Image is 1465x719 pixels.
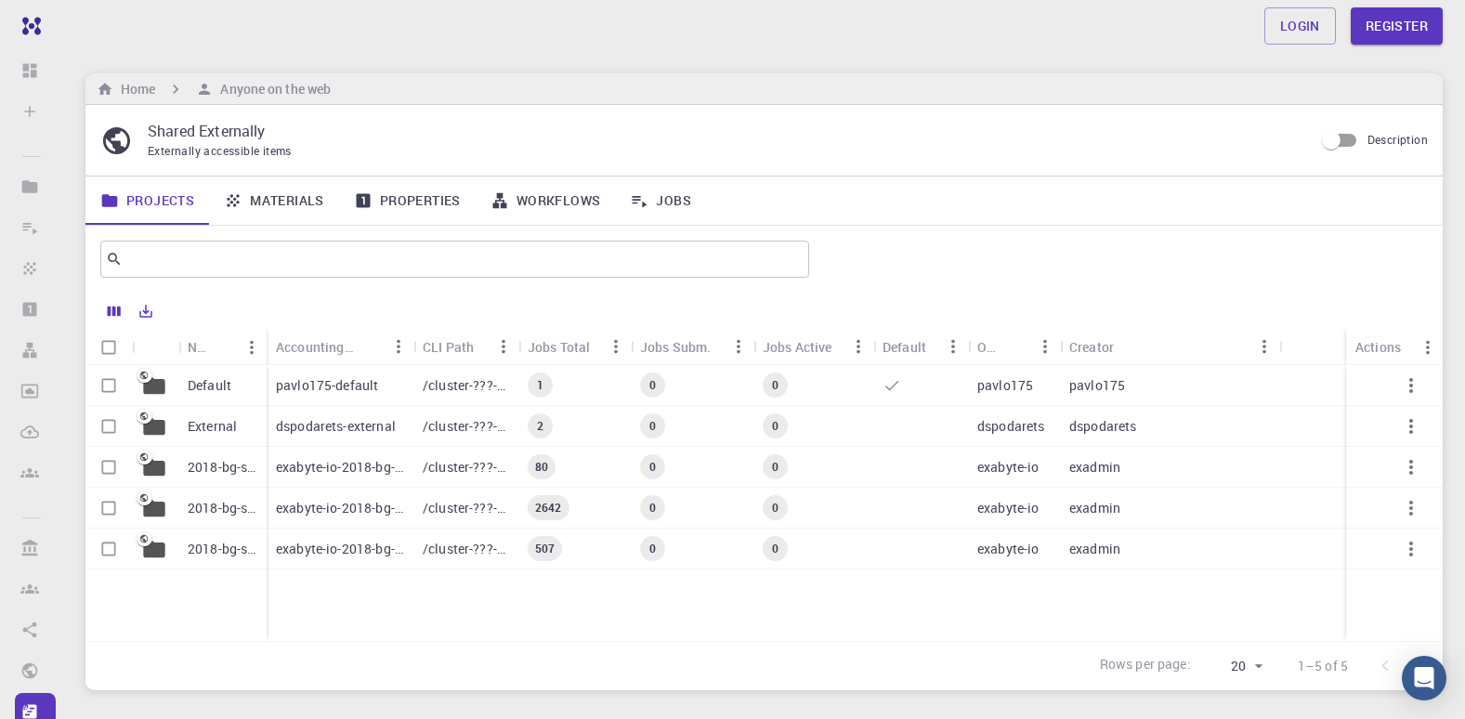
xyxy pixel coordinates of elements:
[423,540,509,558] p: /cluster-???-share/groups/exabyte-io/exabyte-io-2018-bg-study-phase-i
[977,540,1040,558] p: exabyte-io
[213,79,331,99] h6: Anyone on the web
[1030,332,1060,361] button: Menu
[188,458,257,477] p: 2018-bg-study-phase-i-ph
[276,499,404,517] p: exabyte-io-2018-bg-study-phase-iii
[631,329,753,365] div: Jobs Subm.
[640,329,712,365] div: Jobs Subm.
[530,377,551,393] span: 1
[1100,655,1191,676] p: Rows per page:
[489,332,518,361] button: Menu
[237,333,267,362] button: Menu
[354,332,384,361] button: Sort
[476,176,616,225] a: Workflows
[977,329,1001,365] div: Owner
[188,376,231,395] p: Default
[276,417,396,436] p: dspodarets-external
[977,458,1040,477] p: exabyte-io
[276,329,354,365] div: Accounting slug
[1298,657,1348,675] p: 1–5 of 5
[413,329,518,365] div: CLI Path
[938,332,968,361] button: Menu
[148,120,1299,142] p: Shared Externally
[1413,333,1443,362] button: Menu
[977,376,1033,395] p: pavlo175
[601,332,631,361] button: Menu
[528,541,562,556] span: 507
[1367,132,1428,147] span: Description
[1351,7,1443,45] a: Register
[528,500,569,516] span: 2642
[518,329,631,365] div: Jobs Total
[15,17,41,35] img: logo
[423,499,509,517] p: /cluster-???-share/groups/exabyte-io/exabyte-io-2018-bg-study-phase-iii
[528,459,556,475] span: 80
[1001,332,1030,361] button: Sort
[1355,329,1401,365] div: Actions
[130,296,162,326] button: Export
[188,417,237,436] p: External
[423,417,509,436] p: /cluster-???-home/dspodarets/dspodarets-external
[423,376,509,395] p: /cluster-???-home/pavlo175/pavlo175-default
[339,176,476,225] a: Properties
[1069,376,1125,395] p: pavlo175
[1264,7,1336,45] a: Login
[1069,329,1114,365] div: Creator
[113,79,155,99] h6: Home
[977,417,1045,436] p: dspodarets
[642,541,663,556] span: 0
[968,329,1060,365] div: Owner
[1249,332,1279,361] button: Menu
[642,418,663,434] span: 0
[188,499,257,517] p: 2018-bg-study-phase-III
[642,500,663,516] span: 0
[276,458,404,477] p: exabyte-io-2018-bg-study-phase-i-ph
[977,499,1040,517] p: exabyte-io
[93,79,334,99] nav: breadcrumb
[132,329,178,365] div: Icon
[423,329,474,365] div: CLI Path
[724,332,753,361] button: Menu
[528,329,591,365] div: Jobs Total
[384,332,413,361] button: Menu
[188,329,207,365] div: Name
[209,176,339,225] a: Materials
[1402,656,1446,700] div: Open Intercom Messenger
[1069,417,1137,436] p: dspodarets
[530,418,551,434] span: 2
[753,329,873,365] div: Jobs Active
[276,540,404,558] p: exabyte-io-2018-bg-study-phase-i
[873,329,968,365] div: Default
[765,500,786,516] span: 0
[148,143,292,158] span: Externally accessible items
[85,176,209,225] a: Projects
[1346,329,1443,365] div: Actions
[1069,458,1120,477] p: exadmin
[276,376,378,395] p: pavlo175-default
[1069,499,1120,517] p: exadmin
[98,296,130,326] button: Columns
[765,377,786,393] span: 0
[883,329,926,365] div: Default
[1060,329,1279,365] div: Creator
[1198,653,1268,680] div: 20
[178,329,267,365] div: Name
[642,377,663,393] span: 0
[765,541,786,556] span: 0
[844,332,873,361] button: Menu
[1069,540,1120,558] p: exadmin
[765,418,786,434] span: 0
[423,458,509,477] p: /cluster-???-share/groups/exabyte-io/exabyte-io-2018-bg-study-phase-i-ph
[763,329,832,365] div: Jobs Active
[188,540,257,558] p: 2018-bg-study-phase-I
[615,176,706,225] a: Jobs
[1114,332,1144,361] button: Sort
[267,329,413,365] div: Accounting slug
[642,459,663,475] span: 0
[207,333,237,362] button: Sort
[765,459,786,475] span: 0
